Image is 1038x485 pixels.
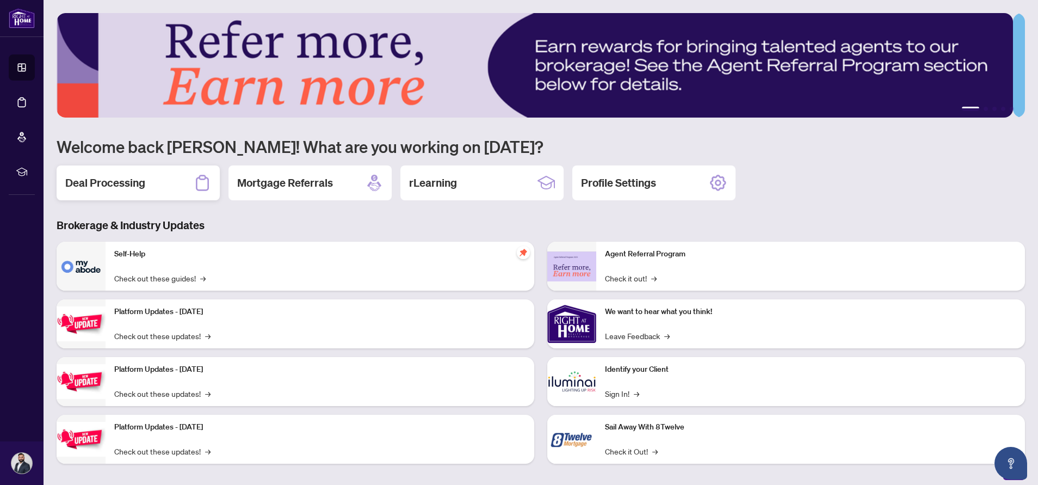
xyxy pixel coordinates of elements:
h2: Profile Settings [581,175,656,191]
p: We want to hear what you think! [605,306,1016,318]
span: → [200,272,206,284]
button: 2 [984,107,988,111]
img: logo [9,8,35,28]
span: → [205,388,211,400]
a: Check it Out!→ [605,445,658,457]
span: → [652,445,658,457]
img: We want to hear what you think! [547,299,596,348]
button: 5 [1010,107,1014,111]
p: Platform Updates - [DATE] [114,306,526,318]
button: 3 [992,107,997,111]
h1: Welcome back [PERSON_NAME]! What are you working on [DATE]? [57,136,1025,157]
img: Profile Icon [11,453,32,474]
p: Identify your Client [605,364,1016,376]
p: Platform Updates - [DATE] [114,421,526,433]
a: Check out these updates!→ [114,445,211,457]
img: Platform Updates - July 8, 2025 [57,364,106,398]
img: Platform Updates - July 21, 2025 [57,306,106,341]
span: pushpin [517,246,530,259]
a: Check it out!→ [605,272,657,284]
h2: Deal Processing [65,175,145,191]
a: Sign In!→ [605,388,639,400]
button: 1 [962,107,979,111]
img: Sail Away With 8Twelve [547,415,596,464]
span: → [205,445,211,457]
img: Platform Updates - June 23, 2025 [57,422,106,456]
img: Slide 0 [57,13,1013,118]
a: Check out these updates!→ [114,330,211,342]
span: → [664,330,670,342]
img: Identify your Client [547,357,596,406]
img: Self-Help [57,242,106,291]
h3: Brokerage & Industry Updates [57,218,1025,233]
p: Sail Away With 8Twelve [605,421,1016,433]
span: → [205,330,211,342]
p: Platform Updates - [DATE] [114,364,526,376]
p: Agent Referral Program [605,248,1016,260]
h2: Mortgage Referrals [237,175,333,191]
img: Agent Referral Program [547,251,596,281]
a: Check out these guides!→ [114,272,206,284]
h2: rLearning [409,175,457,191]
button: 4 [1001,107,1005,111]
p: Self-Help [114,248,526,260]
a: Check out these updates!→ [114,388,211,400]
span: → [651,272,657,284]
button: Open asap [994,447,1027,480]
a: Leave Feedback→ [605,330,670,342]
span: → [634,388,639,400]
